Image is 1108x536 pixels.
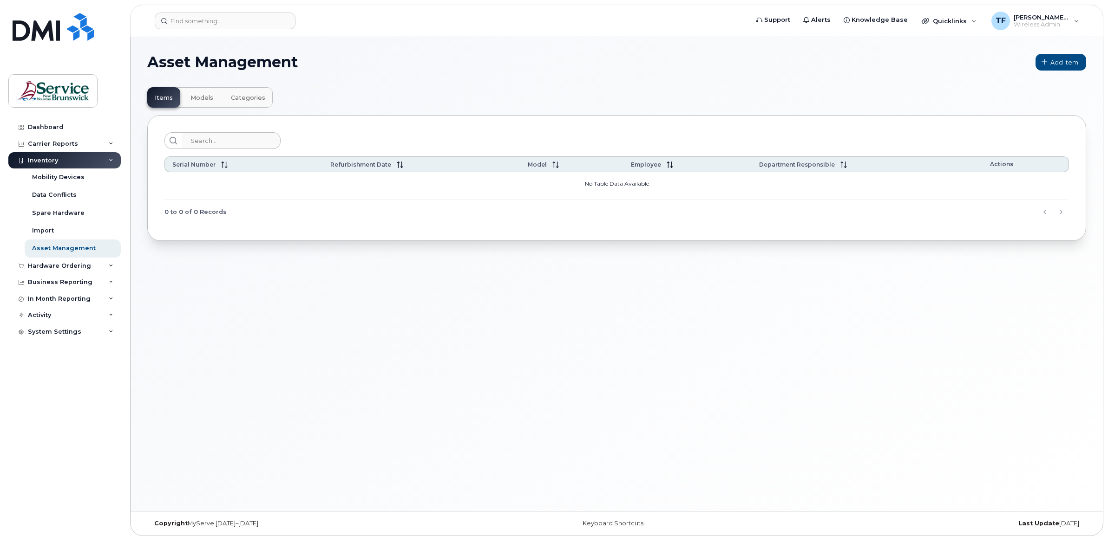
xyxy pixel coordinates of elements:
[190,94,213,102] span: Models
[990,161,1013,168] span: Actions
[773,520,1086,527] div: [DATE]
[1018,520,1059,527] strong: Last Update
[759,161,835,168] span: Department Responsible
[164,172,1069,200] td: No Table Data Available
[1036,54,1086,71] a: Add Item
[528,161,547,168] span: Model
[231,94,265,102] span: Categories
[631,161,661,168] span: Employee
[147,55,298,69] span: Asset Management
[154,520,188,527] strong: Copyright
[583,520,643,527] a: Keyboard Shortcuts
[1050,58,1078,67] span: Add Item
[182,132,281,149] input: Search...
[164,205,227,219] span: 0 to 0 of 0 Records
[147,520,460,527] div: MyServe [DATE]–[DATE]
[330,161,391,168] span: Refurbishment Date
[172,161,216,168] span: Serial Number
